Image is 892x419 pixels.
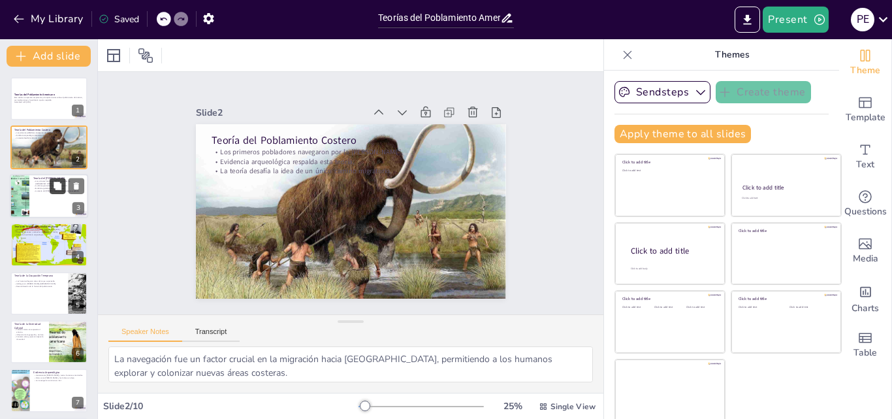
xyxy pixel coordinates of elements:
div: Click to add title [742,184,829,192]
div: 2 [72,154,84,165]
p: Este análisis comparativo explora las principales teorías sobre el poblamiento de América, sus im... [14,97,84,101]
div: Click to add text [742,197,829,200]
div: 4 [10,223,88,266]
p: Sitios como [PERSON_NAME] y los Andes son clave. [33,377,84,380]
div: 1 [72,105,84,116]
p: Evidencia Arqueológica [33,371,84,375]
p: Diversidad genética y cultural en [GEOGRAPHIC_DATA]. [14,231,84,234]
div: Click to add text [789,306,831,309]
span: Text [856,158,874,172]
div: Click to add text [739,306,780,309]
span: Theme [850,63,880,78]
div: Slide 2 / 10 [103,400,358,412]
div: Slide 2 [282,239,416,361]
div: Click to add text [686,306,716,309]
div: 3 [72,202,84,214]
button: P E [851,7,874,33]
div: P E [851,8,874,31]
div: 2 [10,126,88,169]
p: La investigación continua es vital. [33,379,84,382]
p: Themes [638,39,826,71]
button: Speaker Notes [108,327,182,342]
p: Evidencia arqueológica respalda esta teoría. [14,134,84,137]
span: Charts [852,301,879,316]
span: Table [853,346,877,360]
button: Create theme [716,81,811,103]
div: 25 % [497,400,528,412]
p: Evidencia genética respalda la teoría. [33,187,84,190]
button: My Library [10,8,89,29]
div: Layout [103,45,124,66]
div: Click to add text [622,306,652,309]
p: Teoría de la Diversidad Cultural [14,322,45,329]
div: 5 [72,299,84,311]
p: Herramientas [PERSON_NAME] y restos humanos encontrados. [33,375,84,377]
button: Present [763,7,828,33]
p: Los primeros habitantes llegaron a través de [GEOGRAPHIC_DATA]. [33,180,84,184]
button: Duplicate Slide [50,178,65,193]
input: Insert title [378,8,500,27]
p: Teoría de la Ocupación Temprana [14,274,65,278]
div: Add ready made slides [839,86,891,133]
div: Click to add text [622,169,716,173]
div: 3 [10,174,88,218]
div: Click to add body [631,267,713,270]
div: 7 [72,397,84,409]
p: Teoría del Poblamiento Costero [14,128,84,132]
strong: Teorías del Poblamiento Americano [14,93,55,96]
p: Los primeros pobladores navegaron por la [PERSON_NAME]. [216,127,430,321]
div: 1 [10,77,88,120]
p: Teoría de la Migración Multidireccional [14,225,84,229]
div: Click to add title [739,228,832,233]
div: Click to add title [631,245,714,256]
div: Click to add text [654,306,684,309]
p: Apoyo de la evidencia arqueológica. [14,233,84,236]
span: Questions [844,205,887,219]
span: Single View [550,401,596,412]
p: La teoría del [PERSON_NAME] es ampliamente aceptada. [33,190,84,192]
div: Saved [99,13,139,25]
p: La teoría desafía la idea de un único camino migratorio. [14,136,84,139]
p: Contacto entre grupos enriquece la diversidad. [14,336,45,341]
button: Apply theme to all slides [614,125,751,143]
div: Get real-time input from your audience [839,180,891,227]
p: Múltiples oleadas migratorias desde [GEOGRAPHIC_DATA]. [14,229,84,231]
div: Add text boxes [839,133,891,180]
span: Template [846,110,885,125]
button: Export to PowerPoint [735,7,760,33]
div: 5 [10,272,88,315]
div: 6 [72,348,84,360]
div: Add charts and graphs [839,275,891,322]
span: Media [853,252,878,266]
p: Teoría del [PERSON_NAME] [33,176,84,180]
p: Teoría del Poblamiento Costero [207,134,424,331]
div: Click to add title [622,296,716,301]
p: Los humanos llegaron antes de lo que se pensaba. [14,280,65,282]
div: Add a table [839,322,891,369]
div: 6 [10,320,88,363]
button: Sendsteps [614,81,710,103]
p: Culturas únicas en respuesta al entorno. [14,329,45,333]
p: Evidencia arqueológica respalda esta teoría. [223,120,436,314]
div: 7 [10,369,88,412]
p: Los primeros pobladores navegaron por la [PERSON_NAME]. [14,131,84,134]
div: Change the overall theme [839,39,891,86]
span: Position [138,48,153,63]
p: Generated with [URL] [14,101,84,104]
div: 4 [72,251,84,263]
p: Influencia de la geografía y el clima. [14,333,45,336]
p: La teoría desafía la idea de un único camino migratorio. [229,112,443,307]
div: Click to add title [739,296,832,301]
button: Add slide [7,46,91,67]
p: Hallazgos en [PERSON_NAME], [GEOGRAPHIC_DATA]. [14,282,65,285]
p: Reconsideración de la historia del poblamiento. [14,285,65,288]
textarea: La navegación fue un factor crucial en la migración hacia [GEOGRAPHIC_DATA], permitiendo a los hu... [108,346,593,382]
div: Add images, graphics, shapes or video [839,227,891,275]
p: La última glaciación facilitó la migración. [33,184,84,187]
button: Delete Slide [69,178,84,193]
div: Click to add title [622,159,716,165]
button: Transcript [182,327,240,342]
